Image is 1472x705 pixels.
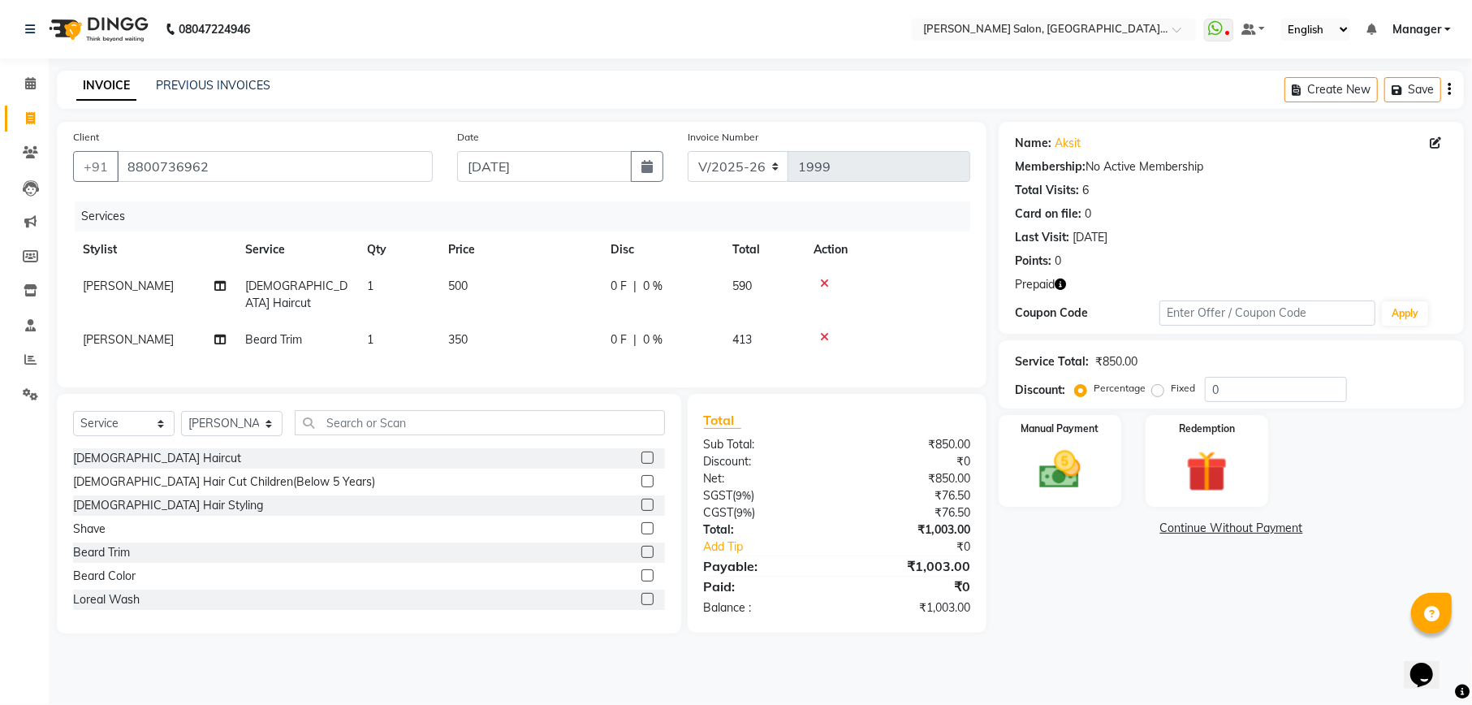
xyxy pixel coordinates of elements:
img: _gift.svg [1173,446,1241,497]
div: No Active Membership [1015,158,1448,175]
span: 9% [737,506,753,519]
th: Service [235,231,357,268]
div: ( ) [692,504,837,521]
div: Beard Trim [73,544,130,561]
div: ₹850.00 [1095,353,1137,370]
div: [DEMOGRAPHIC_DATA] Hair Cut Children(Below 5 Years) [73,474,375,491]
div: Service Total: [1015,353,1089,370]
input: Search or Scan [295,410,665,435]
button: Create New [1284,77,1378,102]
span: [DEMOGRAPHIC_DATA] Haircut [245,279,347,310]
div: Coupon Code [1015,305,1159,322]
label: Manual Payment [1021,422,1099,436]
div: Sub Total: [692,436,837,453]
button: Save [1384,77,1441,102]
div: ₹0 [837,453,982,470]
span: 0 % [643,278,663,295]
span: [PERSON_NAME] [83,332,174,347]
th: Stylist [73,231,235,268]
b: 08047224946 [179,6,250,52]
a: INVOICE [76,71,136,101]
th: Qty [357,231,438,268]
th: Price [438,231,601,268]
div: Last Visit: [1015,229,1069,246]
div: 0 [1055,253,1061,270]
div: Discount: [1015,382,1065,399]
div: [DATE] [1073,229,1107,246]
label: Fixed [1171,381,1195,396]
span: 0 F [611,331,627,348]
span: | [633,278,637,295]
div: ₹1,003.00 [837,599,982,616]
span: CGST [704,505,734,520]
div: Membership: [1015,158,1086,175]
div: Services [75,201,982,231]
label: Redemption [1179,422,1235,436]
div: Payable: [692,556,837,576]
div: Name: [1015,135,1051,152]
span: 1 [367,332,373,347]
div: ( ) [692,487,837,504]
div: [DEMOGRAPHIC_DATA] Hair Styling [73,497,263,514]
span: 0 % [643,331,663,348]
div: ₹1,003.00 [837,521,982,538]
a: Add Tip [692,538,861,556]
div: Total Visits: [1015,182,1079,199]
div: Net: [692,470,837,487]
img: _cash.svg [1026,446,1094,494]
div: 0 [1085,205,1091,223]
span: 500 [448,279,468,293]
div: ₹0 [861,538,982,556]
div: Beard Color [73,568,136,585]
label: Invoice Number [688,130,758,145]
div: ₹0 [837,577,982,596]
th: Total [723,231,804,268]
span: Manager [1392,21,1441,38]
span: | [633,331,637,348]
span: Total [704,412,741,429]
input: Search by Name/Mobile/Email/Code [117,151,433,182]
iframe: chat widget [1404,640,1456,689]
div: Discount: [692,453,837,470]
div: ₹76.50 [837,504,982,521]
label: Date [457,130,479,145]
button: Apply [1382,301,1428,326]
div: Loreal Wash [73,591,140,608]
div: ₹1,003.00 [837,556,982,576]
div: ₹850.00 [837,436,982,453]
span: Prepaid [1015,276,1055,293]
a: Aksit [1055,135,1081,152]
a: Continue Without Payment [1002,520,1461,537]
div: Total: [692,521,837,538]
div: 6 [1082,182,1089,199]
span: 413 [732,332,752,347]
button: +91 [73,151,119,182]
div: ₹850.00 [837,470,982,487]
label: Percentage [1094,381,1146,396]
div: Card on file: [1015,205,1081,223]
span: Beard Trim [245,332,302,347]
div: [DEMOGRAPHIC_DATA] Haircut [73,450,241,467]
th: Action [804,231,970,268]
div: Balance : [692,599,837,616]
div: Shave [73,521,106,538]
span: 1 [367,279,373,293]
span: 9% [736,489,752,502]
img: logo [41,6,153,52]
input: Enter Offer / Coupon Code [1159,301,1375,326]
div: Points: [1015,253,1051,270]
span: SGST [704,488,733,503]
a: PREVIOUS INVOICES [156,78,270,93]
span: 0 F [611,278,627,295]
span: 590 [732,279,752,293]
span: [PERSON_NAME] [83,279,174,293]
th: Disc [601,231,723,268]
div: Paid: [692,577,837,596]
span: 350 [448,332,468,347]
div: ₹76.50 [837,487,982,504]
label: Client [73,130,99,145]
